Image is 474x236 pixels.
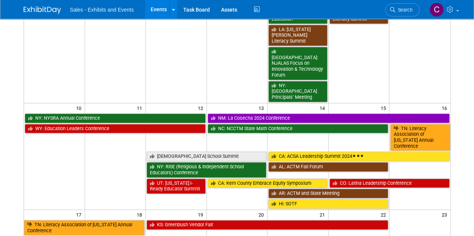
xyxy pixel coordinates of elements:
a: Search [385,3,420,16]
a: KS: Greenbush Vendor Fair [147,220,388,230]
a: WY: Education Leaders Conference [25,124,206,134]
a: NY: RISE (Religious & Independent School Educators) Conference [147,162,266,177]
a: NM: La Cosecha 2024 Conference [208,113,450,123]
a: CA: Kern County Embrace Equity Symposium [208,178,327,188]
span: 16 [441,103,450,113]
a: [DEMOGRAPHIC_DATA] School Summit [147,151,266,161]
span: 14 [319,103,328,113]
span: 12 [197,103,206,113]
span: 15 [380,103,389,113]
a: AL: ACTM Fall Forum [268,162,388,172]
img: Christine Lurz [429,3,444,17]
span: 20 [258,210,267,219]
span: 17 [75,210,85,219]
span: Search [395,7,413,13]
span: 19 [197,210,206,219]
span: 18 [136,210,145,219]
a: CA: ACSA Leadership Summit 2024 [268,151,449,161]
a: UT: [US_STATE] i-Ready Educator Summit [147,178,206,194]
a: NC: NCCTM State Math Conference [208,124,389,134]
img: ExhibitDay [24,6,61,14]
span: 22 [380,210,389,219]
a: AR: ACTM and State Meeting [268,189,388,198]
span: 10 [75,103,85,113]
a: NY: NYSRA Annual Conference [25,113,206,123]
span: 11 [136,103,145,113]
span: Sales - Exhibits and Events [70,7,134,13]
a: CO: Latina Leadership Conference [329,178,450,188]
a: TN: Literacy Association of [US_STATE] Annual Conference [390,124,450,151]
span: 21 [319,210,328,219]
span: 13 [258,103,267,113]
a: NY: [GEOGRAPHIC_DATA] Principals’ Meeting [268,81,327,102]
a: HI: SOTF [268,199,388,209]
a: [GEOGRAPHIC_DATA]: NJALAS Focus on Innovation & Technology Forum [268,47,327,80]
a: LA: [US_STATE] [PERSON_NAME] Literacy Summit [268,25,327,46]
span: 23 [441,210,450,219]
a: TN: Literacy Association of [US_STATE] Annual Conference [24,220,145,235]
